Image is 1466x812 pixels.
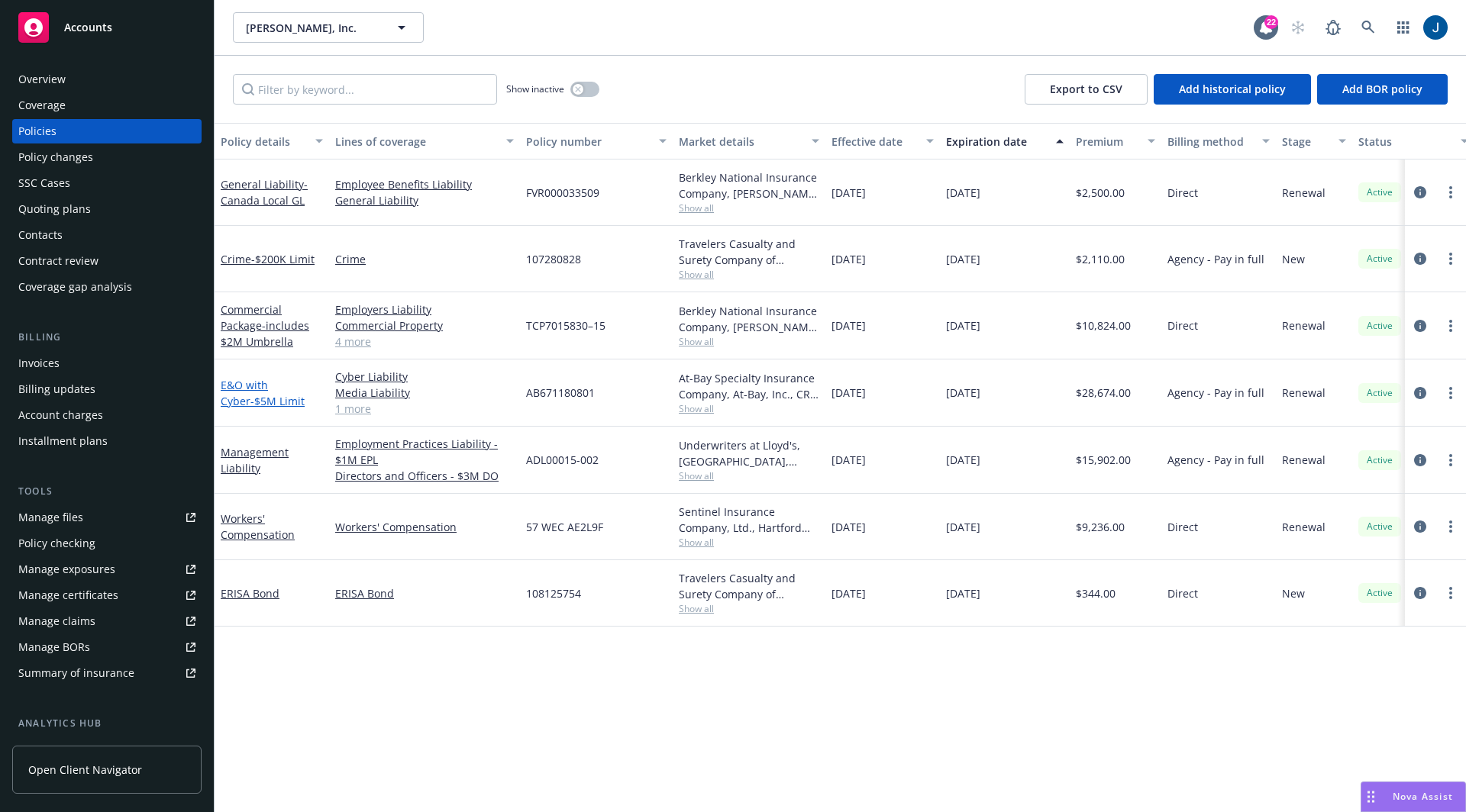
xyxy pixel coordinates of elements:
div: Policy number [526,134,650,150]
div: Billing method [1167,134,1253,150]
span: - $5M Limit [250,394,305,408]
span: 107280828 [526,251,581,267]
span: $2,110.00 [1076,251,1125,267]
span: Show inactive [506,82,564,95]
a: Invoices [12,351,202,375]
a: Policy changes [12,145,202,169]
span: Show all [679,335,819,348]
span: [DATE] [831,585,866,601]
span: Direct [1167,317,1198,333]
div: Market details [679,134,802,150]
span: [DATE] [946,585,980,601]
a: more [1442,250,1460,268]
a: Manage exposures [12,557,202,582]
button: Nova Assist [1361,781,1466,812]
a: circleInformation [1411,317,1429,335]
span: [DATE] [831,385,866,401]
span: [DATE] [831,251,866,267]
a: Management Liability [221,445,289,475]
span: Show all [679,602,819,615]
button: Billing method [1161,123,1276,159]
a: circleInformation [1411,384,1429,402]
div: Manage certificates [18,583,118,607]
a: circleInformation [1411,250,1429,268]
a: 1 more [335,401,514,417]
div: Policy details [221,134,306,150]
div: Travelers Casualty and Surety Company of America, Travelers Insurance [679,236,819,268]
span: [DATE] [831,452,866,468]
span: Active [1364,252,1395,266]
span: $28,674.00 [1076,385,1131,401]
a: Media Liability [335,385,514,401]
span: $15,902.00 [1076,452,1131,468]
a: Manage certificates [12,583,202,607]
a: more [1442,183,1460,201]
span: [DATE] [831,317,866,333]
a: Employment Practices Liability - $1M EPL [335,436,514,468]
span: 108125754 [526,585,581,601]
span: FVR000033509 [526,185,599,201]
a: Accounts [12,6,202,49]
a: Manage claims [12,609,202,633]
span: Show all [679,402,819,415]
a: Coverage gap analysis [12,275,202,299]
div: Policy changes [18,145,93,169]
span: - includes $2M Umbrella [221,318,309,349]
span: Active [1364,319,1395,333]
div: Coverage [18,93,66,118]
a: Employee Benefits Liability [335,176,514,192]
span: Active [1364,386,1395,400]
a: Policies [12,119,202,143]
a: more [1442,451,1460,469]
span: $10,824.00 [1076,317,1131,333]
a: circleInformation [1411,517,1429,536]
span: $344.00 [1076,585,1116,601]
a: ERISA Bond [335,585,514,601]
a: Crime [221,252,315,266]
span: New [1282,251,1305,267]
div: Berkley National Insurance Company, [PERSON_NAME] Corporation [679,169,819,201]
span: [DATE] [946,385,980,401]
a: ERISA Bond [221,586,279,601]
span: 57 WEC AE2L9F [526,519,603,535]
a: circleInformation [1411,584,1429,602]
button: Stage [1276,123,1352,159]
button: Policy details [215,123,329,159]
div: At-Bay Specialty Insurance Company, At-Bay, Inc., CRC Group [679,370,819,402]
span: Show all [679,469,819,482]
div: Coverage gap analysis [18,275,132,299]
span: $2,500.00 [1076,185,1125,201]
a: Manage BORs [12,635,202,659]
span: Open Client Navigator [28,762,142,778]
span: [PERSON_NAME], Inc. [246,20,378,36]
span: Direct [1167,585,1198,601]
div: Quoting plans [18,197,91,221]
div: Manage exposures [18,557,115,582]
button: Add historical policy [1154,74,1311,105]
a: Overview [12,67,202,92]
a: General Liability [221,177,308,208]
a: Switch app [1388,12,1419,43]
div: Lines of coverage [335,134,497,150]
a: Crime [335,251,514,267]
div: Summary of insurance [18,661,134,685]
div: Sentinel Insurance Company, Ltd., Hartford Insurance Group [679,504,819,536]
a: circleInformation [1411,183,1429,201]
a: Commercial Property [335,317,514,333]
div: SSC Cases [18,171,70,195]
a: Workers' Compensation [335,519,514,535]
div: Premium [1076,134,1138,150]
a: Report a Bug [1318,12,1348,43]
div: Travelers Casualty and Surety Company of America, Travelers Insurance [679,570,819,602]
div: Contract review [18,249,98,273]
a: more [1442,517,1460,536]
button: Policy number [520,123,673,159]
span: New [1282,585,1305,601]
input: Filter by keyword... [233,74,497,105]
a: E&O with Cyber [221,378,305,408]
span: Export to CSV [1050,82,1122,96]
img: photo [1423,15,1448,40]
a: circleInformation [1411,451,1429,469]
a: Cyber Liability [335,369,514,385]
button: Add BOR policy [1317,74,1448,105]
